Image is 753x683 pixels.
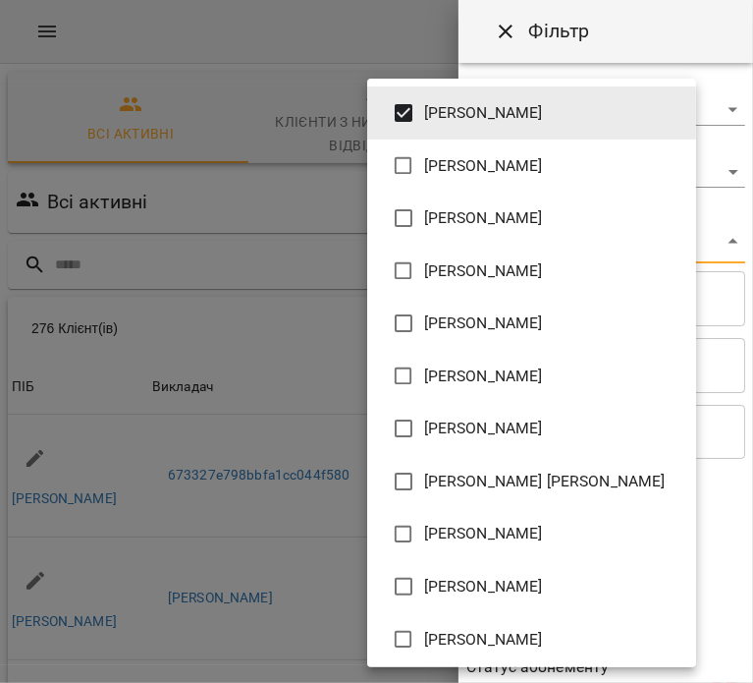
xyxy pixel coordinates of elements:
span: [PERSON_NAME] [424,575,543,598]
span: [PERSON_NAME] [424,417,543,440]
span: [PERSON_NAME] [424,312,543,335]
span: [PERSON_NAME] [424,154,543,178]
span: [PERSON_NAME] [424,101,543,125]
span: [PERSON_NAME] [424,259,543,283]
span: [PERSON_NAME] [424,522,543,545]
span: [PERSON_NAME] [424,365,543,388]
span: [PERSON_NAME] [PERSON_NAME] [424,470,666,493]
span: [PERSON_NAME] [424,628,543,652]
span: [PERSON_NAME] [424,206,543,230]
